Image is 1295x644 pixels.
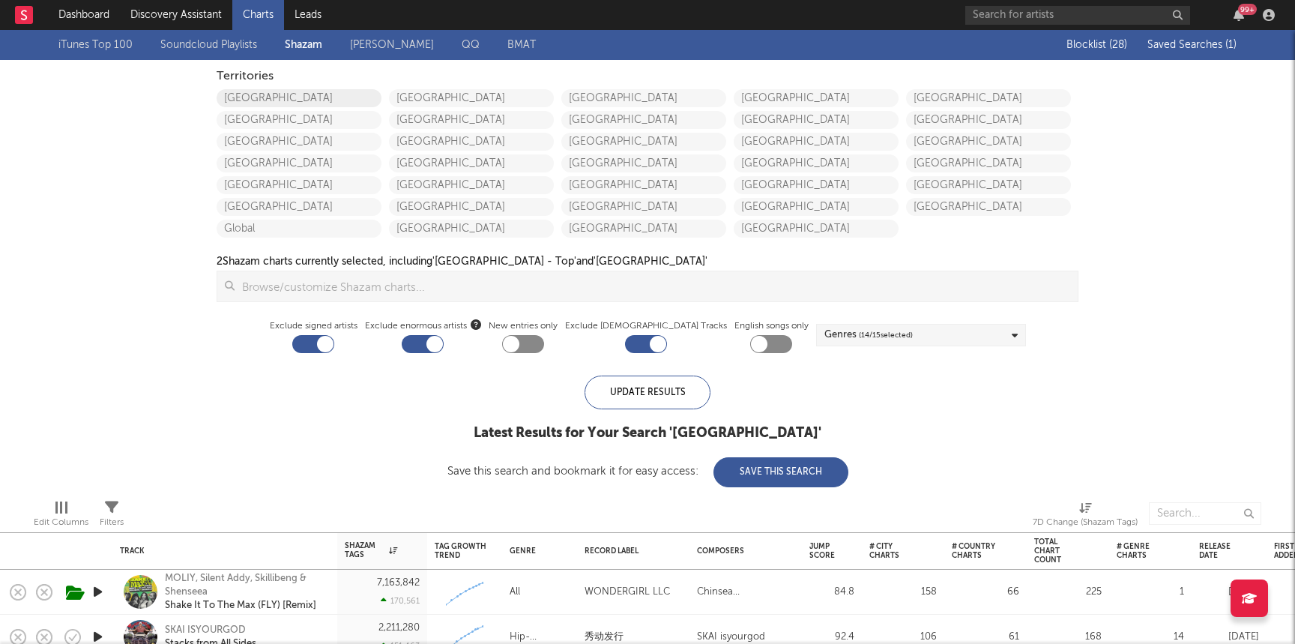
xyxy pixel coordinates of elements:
[906,111,1071,129] a: [GEOGRAPHIC_DATA]
[906,133,1071,151] a: [GEOGRAPHIC_DATA]
[447,424,848,442] div: Latest Results for Your Search ' [GEOGRAPHIC_DATA] '
[489,317,558,335] label: New entries only
[389,111,554,129] a: [GEOGRAPHIC_DATA]
[365,317,481,335] span: Exclude enormous artists
[471,317,481,331] button: Exclude enormous artists
[585,547,674,556] div: Record Label
[1234,9,1244,21] button: 99+
[906,154,1071,172] a: [GEOGRAPHIC_DATA]
[1143,39,1237,51] button: Saved Searches (1)
[906,198,1071,216] a: [GEOGRAPHIC_DATA]
[809,542,835,560] div: Jump Score
[561,154,726,172] a: [GEOGRAPHIC_DATA]
[350,36,434,54] a: [PERSON_NAME]
[697,547,787,556] div: Composers
[734,220,899,238] a: [GEOGRAPHIC_DATA]
[217,111,381,129] a: [GEOGRAPHIC_DATA]
[345,541,397,559] div: Shazam Tags
[809,583,854,601] div: 84.8
[952,542,997,560] div: # Country Charts
[1034,583,1102,601] div: 225
[389,176,554,194] a: [GEOGRAPHIC_DATA]
[1149,502,1261,525] input: Search...
[378,623,420,633] div: 2,211,280
[561,176,726,194] a: [GEOGRAPHIC_DATA]
[585,376,710,409] div: Update Results
[1199,542,1237,560] div: Release Date
[389,198,554,216] a: [GEOGRAPHIC_DATA]
[165,599,326,613] div: Shake It To The Max (FLY) [Remix]
[1117,542,1162,560] div: # Genre Charts
[217,154,381,172] a: [GEOGRAPHIC_DATA]
[1147,40,1237,50] span: Saved Searches
[734,176,899,194] a: [GEOGRAPHIC_DATA]
[165,624,256,637] div: SKAI ISYOURGOD
[906,176,1071,194] a: [GEOGRAPHIC_DATA]
[34,495,88,538] div: Edit Columns
[859,326,913,344] span: ( 14 / 15 selected)
[952,583,1019,601] div: 66
[217,220,381,238] a: Global
[58,36,133,54] a: iTunes Top 100
[734,198,899,216] a: [GEOGRAPHIC_DATA]
[1033,514,1138,532] div: 7D Change (Shazam Tags)
[561,220,726,238] a: [GEOGRAPHIC_DATA]
[869,542,914,560] div: # City Charts
[734,111,899,129] a: [GEOGRAPHIC_DATA]
[1199,583,1259,601] div: [DATE]
[561,111,726,129] a: [GEOGRAPHIC_DATA]
[824,326,913,344] div: Genres
[1238,4,1257,15] div: 99 +
[697,583,794,601] div: Chinsea [PERSON_NAME], [PERSON_NAME] Ama [PERSON_NAME] [PERSON_NAME], [PERSON_NAME]
[734,89,899,107] a: [GEOGRAPHIC_DATA]
[1034,538,1079,565] div: Total Chart Count
[389,133,554,151] a: [GEOGRAPHIC_DATA]
[435,542,487,560] div: Tag Growth Trend
[160,36,257,54] a: Soundcloud Playlists
[217,67,1078,85] div: Territories
[869,583,937,601] div: 158
[217,198,381,216] a: [GEOGRAPHIC_DATA]
[217,253,707,271] div: 2 Shazam charts currently selected, including '[GEOGRAPHIC_DATA] - Top' and '[GEOGRAPHIC_DATA]'
[270,317,357,335] label: Exclude signed artists
[462,36,480,54] a: QQ
[1033,495,1138,538] div: 7D Change (Shazam Tags)
[100,514,124,532] div: Filters
[389,154,554,172] a: [GEOGRAPHIC_DATA]
[100,495,124,538] div: Filters
[734,317,809,335] label: English songs only
[217,133,381,151] a: [GEOGRAPHIC_DATA]
[389,220,554,238] a: [GEOGRAPHIC_DATA]
[734,133,899,151] a: [GEOGRAPHIC_DATA]
[389,89,554,107] a: [GEOGRAPHIC_DATA]
[713,457,848,487] button: Save This Search
[510,583,520,601] div: All
[906,89,1071,107] a: [GEOGRAPHIC_DATA]
[561,133,726,151] a: [GEOGRAPHIC_DATA]
[217,176,381,194] a: [GEOGRAPHIC_DATA]
[165,572,326,599] div: MOLIY, Silent Addy, Skillibeng & Shenseea
[377,578,420,588] div: 7,163,842
[381,596,420,606] div: 170,561
[165,572,326,613] a: MOLIY, Silent Addy, Skillibeng & ShenseeaShake It To The Max (FLY) [Remix]
[585,583,670,601] div: WONDERGIRL LLC
[510,547,562,556] div: Genre
[734,154,899,172] a: [GEOGRAPHIC_DATA]
[120,547,322,556] div: Track
[235,271,1078,301] input: Browse/customize Shazam charts...
[1109,40,1127,50] span: ( 28 )
[507,36,536,54] a: BMAT
[561,89,726,107] a: [GEOGRAPHIC_DATA]
[217,89,381,107] a: [GEOGRAPHIC_DATA]
[965,6,1190,25] input: Search for artists
[1066,40,1127,50] span: Blocklist
[34,514,88,532] div: Edit Columns
[561,198,726,216] a: [GEOGRAPHIC_DATA]
[1117,583,1184,601] div: 1
[565,317,727,335] label: Exclude [DEMOGRAPHIC_DATA] Tracks
[447,466,848,477] div: Save this search and bookmark it for easy access:
[1225,40,1237,50] span: ( 1 )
